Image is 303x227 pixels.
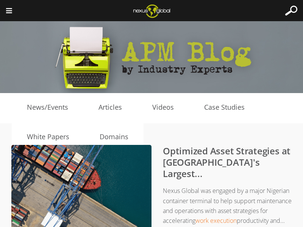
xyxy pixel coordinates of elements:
a: News/Events [12,102,83,113]
p: Nexus Global was engaged by a major Nigerian container terminal to help support maintenance and o... [27,186,292,225]
a: work execution [195,216,237,225]
a: Articles [83,102,137,113]
img: Nexus Global [127,2,176,20]
a: Videos [137,102,189,113]
a: Case Studies [189,102,260,113]
a: Optimized Asset Strategies at [GEOGRAPHIC_DATA]'s Largest... [163,145,291,180]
